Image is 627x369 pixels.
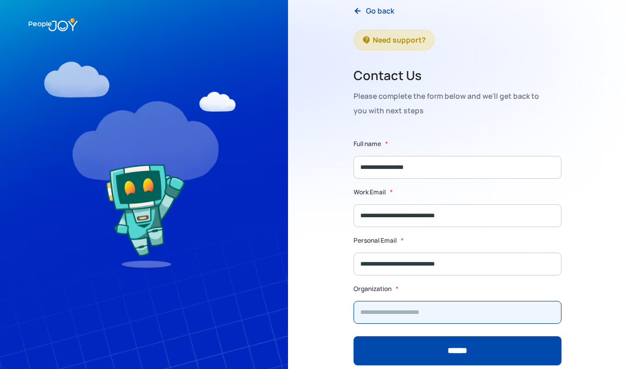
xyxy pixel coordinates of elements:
[354,139,381,149] label: Full name
[354,187,386,197] label: Work Email
[354,284,391,294] label: Organization
[354,67,541,84] h2: Contact Us
[354,89,541,118] div: Please complete the form below and we'll get back to you with next steps
[366,6,394,16] div: Go back
[354,235,397,246] label: Personal Email
[373,33,426,47] div: Need support?
[354,139,561,365] form: Support Form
